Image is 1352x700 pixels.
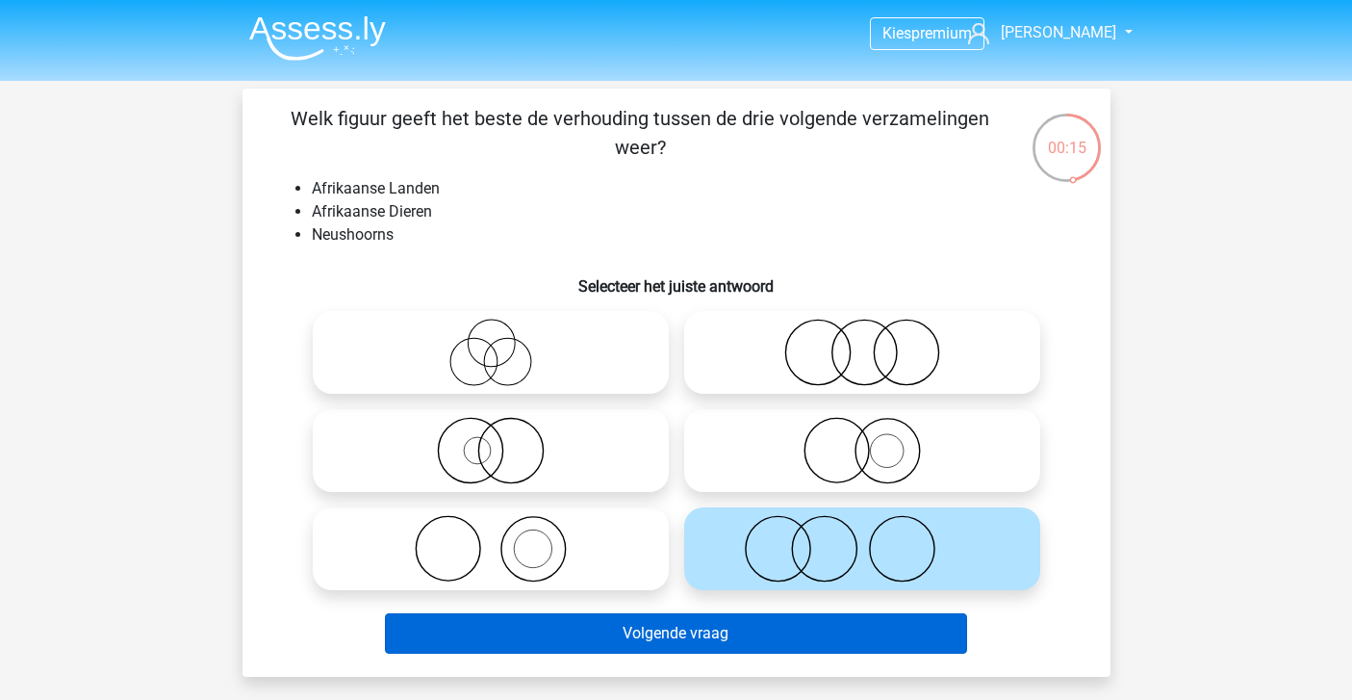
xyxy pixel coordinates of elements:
div: 00:15 [1031,112,1103,160]
li: Neushoorns [312,223,1080,246]
span: premium [911,24,972,42]
img: Assessly [249,15,386,61]
a: [PERSON_NAME] [960,21,1118,44]
h6: Selecteer het juiste antwoord [273,262,1080,296]
li: Afrikaanse Dieren [312,200,1080,223]
span: Kies [882,24,911,42]
a: Kiespremium [871,20,983,46]
button: Volgende vraag [385,613,967,654]
li: Afrikaanse Landen [312,177,1080,200]
span: [PERSON_NAME] [1001,23,1116,41]
p: Welk figuur geeft het beste de verhouding tussen de drie volgende verzamelingen weer? [273,104,1008,162]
